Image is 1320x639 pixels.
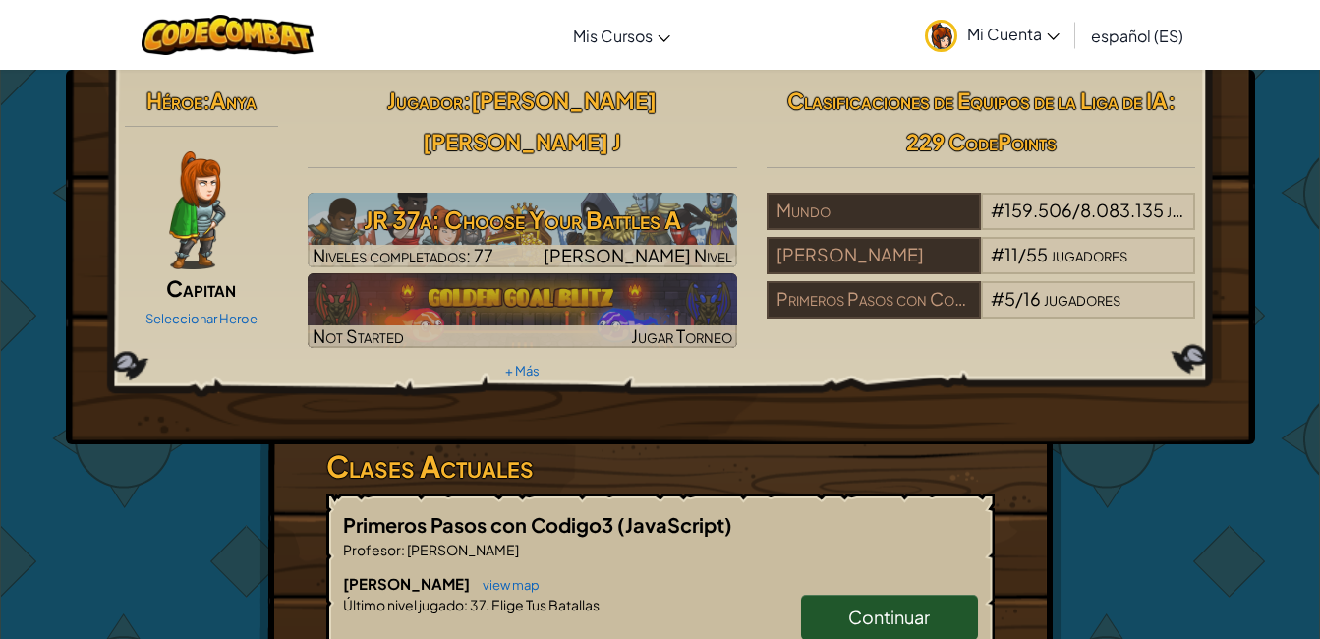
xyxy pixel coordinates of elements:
span: [PERSON_NAME] Nivel [544,244,732,266]
a: Not StartedJugar Torneo [308,273,737,348]
span: : [401,541,405,558]
span: Jugar Torneo [631,324,732,347]
span: : 229 CodePoints [906,87,1176,155]
span: / [1015,287,1023,310]
span: Mi Cuenta [967,24,1060,44]
span: # [991,199,1004,221]
span: 8.083.135 [1080,199,1164,221]
a: español (ES) [1081,9,1193,62]
span: Profesor [343,541,401,558]
a: [PERSON_NAME]#11/55jugadores [767,256,1196,278]
span: 11 [1004,243,1018,265]
span: / [1072,199,1080,221]
h3: Clases Actuales [326,444,995,489]
a: Jugar Siguiente Nivel [308,193,737,267]
span: 16 [1023,287,1041,310]
span: Niveles completados: 77 [313,244,493,266]
img: captain-pose.png [169,151,225,269]
span: : [463,87,471,114]
span: 55 [1026,243,1048,265]
a: Seleccionar Heroe [145,311,258,326]
span: jugadores [1051,243,1127,265]
a: Primeros Pasos con Codigo3#5/16jugadores [767,300,1196,322]
span: : [202,87,210,114]
img: avatar [925,20,957,52]
h3: JR 37a: Choose Your Battles A [308,198,737,242]
span: : [464,596,468,613]
span: jugadores [1044,287,1120,310]
span: Clasificaciones de Equipos de la Liga de IA [787,87,1168,114]
span: [PERSON_NAME] [PERSON_NAME] J [423,87,657,155]
a: Mundo#159.506/8.083.135jugadores [767,211,1196,234]
img: CodeCombat logo [142,15,314,55]
a: Mi Cuenta [915,4,1069,66]
span: Not Started [313,324,404,347]
span: español (ES) [1091,26,1183,46]
span: [PERSON_NAME] [405,541,519,558]
img: JR 37a: Choose Your Battles A [308,193,737,267]
span: (JavaScript) [617,512,732,537]
div: Primeros Pasos con Codigo3 [767,281,981,319]
span: Continuar [848,606,930,628]
span: 5 [1004,287,1015,310]
span: Primeros Pasos con Codigo3 [343,512,617,537]
span: 37. [468,596,489,613]
span: # [991,243,1004,265]
span: Héroe [146,87,202,114]
span: Capitan [166,274,236,302]
span: # [991,287,1004,310]
div: Mundo [767,193,981,230]
span: / [1018,243,1026,265]
img: Golden Goal [308,273,737,348]
a: + Más [505,363,540,378]
span: Último nivel jugado [343,596,464,613]
span: Elige Tus Batallas [489,596,600,613]
span: [PERSON_NAME] [343,574,473,593]
span: 159.506 [1004,199,1072,221]
span: Jugador [387,87,463,114]
a: Mis Cursos [563,9,680,62]
span: Anya [210,87,257,114]
div: [PERSON_NAME] [767,237,981,274]
span: Mis Cursos [573,26,653,46]
a: view map [473,577,540,593]
span: jugadores [1167,199,1243,221]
